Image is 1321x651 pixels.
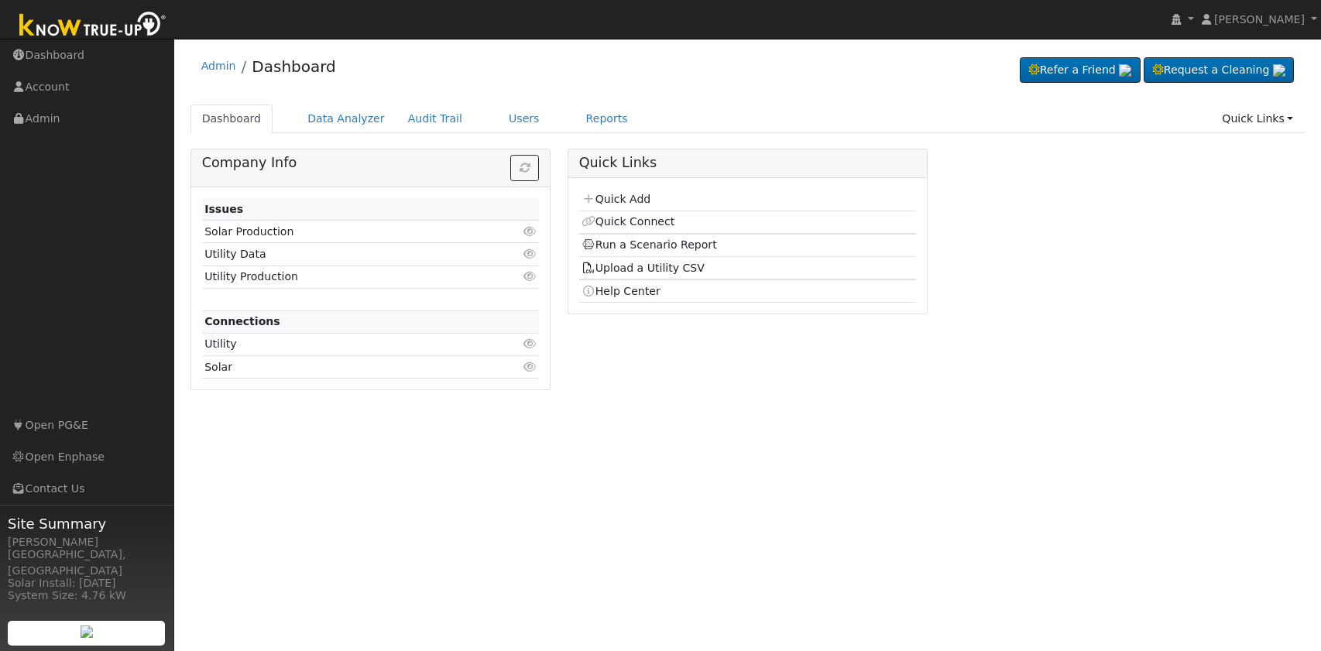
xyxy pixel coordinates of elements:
[582,215,674,228] a: Quick Connect
[202,243,485,266] td: Utility Data
[202,155,540,171] h5: Company Info
[8,575,166,591] div: Solar Install: [DATE]
[190,105,273,133] a: Dashboard
[523,226,537,237] i: Click to view
[1210,105,1305,133] a: Quick Links
[202,221,485,243] td: Solar Production
[582,193,650,205] a: Quick Add
[1214,13,1305,26] span: [PERSON_NAME]
[523,361,537,372] i: Click to view
[579,155,917,171] h5: Quick Links
[8,546,166,579] div: [GEOGRAPHIC_DATA], [GEOGRAPHIC_DATA]
[1119,64,1131,77] img: retrieve
[582,238,717,251] a: Run a Scenario Report
[202,333,485,355] td: Utility
[1144,57,1294,84] a: Request a Cleaning
[523,271,537,282] i: Click to view
[8,588,166,604] div: System Size: 4.76 kW
[296,105,396,133] a: Data Analyzer
[204,203,243,215] strong: Issues
[202,356,485,379] td: Solar
[396,105,474,133] a: Audit Trail
[252,57,336,76] a: Dashboard
[1273,64,1285,77] img: retrieve
[497,105,551,133] a: Users
[81,625,93,638] img: retrieve
[523,248,537,259] i: Click to view
[202,266,485,288] td: Utility Production
[523,338,537,349] i: Click to view
[8,513,166,534] span: Site Summary
[12,9,174,43] img: Know True-Up
[8,534,166,550] div: [PERSON_NAME]
[582,262,705,274] a: Upload a Utility CSV
[1020,57,1141,84] a: Refer a Friend
[582,285,660,297] a: Help Center
[575,105,640,133] a: Reports
[204,315,280,327] strong: Connections
[201,60,236,72] a: Admin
